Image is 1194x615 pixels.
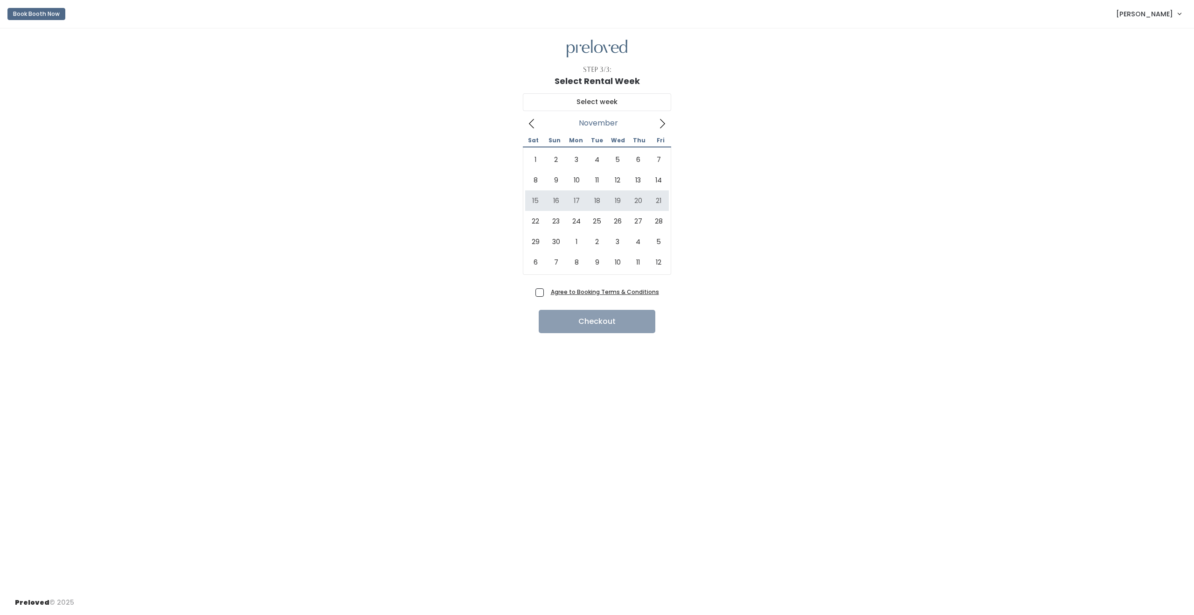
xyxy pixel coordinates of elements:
span: December 3, 2025 [607,231,628,252]
span: December 5, 2025 [648,231,669,252]
div: Step 3/3: [583,65,611,75]
a: Book Booth Now [7,4,65,24]
span: November 11, 2025 [587,170,607,190]
span: November 19, 2025 [607,190,628,211]
span: November 29, 2025 [525,231,546,252]
span: November 15, 2025 [525,190,546,211]
span: November 12, 2025 [607,170,628,190]
span: December 8, 2025 [566,252,587,273]
span: December 12, 2025 [648,252,669,273]
a: [PERSON_NAME] [1107,4,1190,24]
button: Book Booth Now [7,8,65,20]
span: December 7, 2025 [546,252,566,273]
span: [PERSON_NAME] [1116,9,1173,19]
span: November 22, 2025 [525,211,546,231]
span: Mon [565,138,586,143]
span: December 11, 2025 [628,252,648,273]
span: December 2, 2025 [587,231,607,252]
span: December 9, 2025 [587,252,607,273]
a: Agree to Booking Terms & Conditions [551,288,659,296]
span: Tue [586,138,607,143]
span: November 8, 2025 [525,170,546,190]
span: November 13, 2025 [628,170,648,190]
span: December 1, 2025 [566,231,587,252]
span: Sat [523,138,544,143]
span: Wed [608,138,629,143]
span: November 21, 2025 [648,190,669,211]
span: November 1, 2025 [525,149,546,170]
span: November 20, 2025 [628,190,648,211]
span: November 6, 2025 [628,149,648,170]
span: November 7, 2025 [648,149,669,170]
span: November 26, 2025 [607,211,628,231]
span: Fri [650,138,671,143]
span: November 25, 2025 [587,211,607,231]
span: November 30, 2025 [546,231,566,252]
span: December 4, 2025 [628,231,648,252]
span: November [579,121,618,125]
span: November 10, 2025 [566,170,587,190]
span: November 16, 2025 [546,190,566,211]
span: Sun [544,138,565,143]
span: November 5, 2025 [607,149,628,170]
span: November 27, 2025 [628,211,648,231]
span: November 3, 2025 [566,149,587,170]
div: © 2025 [15,590,74,608]
span: November 23, 2025 [546,211,566,231]
span: November 17, 2025 [566,190,587,211]
img: preloved logo [567,40,627,58]
span: November 14, 2025 [648,170,669,190]
span: November 24, 2025 [566,211,587,231]
span: December 6, 2025 [525,252,546,273]
button: Checkout [539,310,655,333]
input: Select week [523,93,671,111]
span: November 18, 2025 [587,190,607,211]
span: Preloved [15,598,49,607]
span: November 2, 2025 [546,149,566,170]
span: November 28, 2025 [648,211,669,231]
span: Thu [629,138,650,143]
span: November 4, 2025 [587,149,607,170]
span: November 9, 2025 [546,170,566,190]
span: December 10, 2025 [607,252,628,273]
h1: Select Rental Week [555,77,640,86]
